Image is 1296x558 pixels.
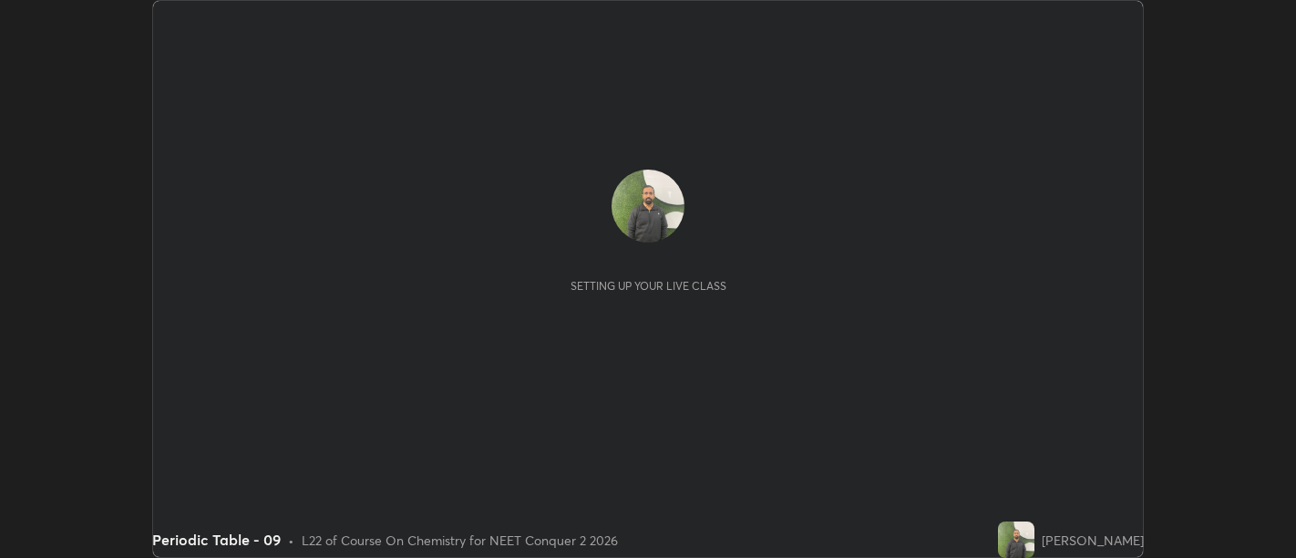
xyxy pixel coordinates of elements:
img: ac796851681f4a6fa234867955662471.jpg [612,170,684,243]
div: • [288,531,294,550]
div: L22 of Course On Chemistry for NEET Conquer 2 2026 [302,531,618,550]
div: Periodic Table - 09 [152,529,281,551]
div: Setting up your live class [571,279,726,293]
img: ac796851681f4a6fa234867955662471.jpg [998,522,1034,558]
div: [PERSON_NAME] [1042,531,1144,550]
